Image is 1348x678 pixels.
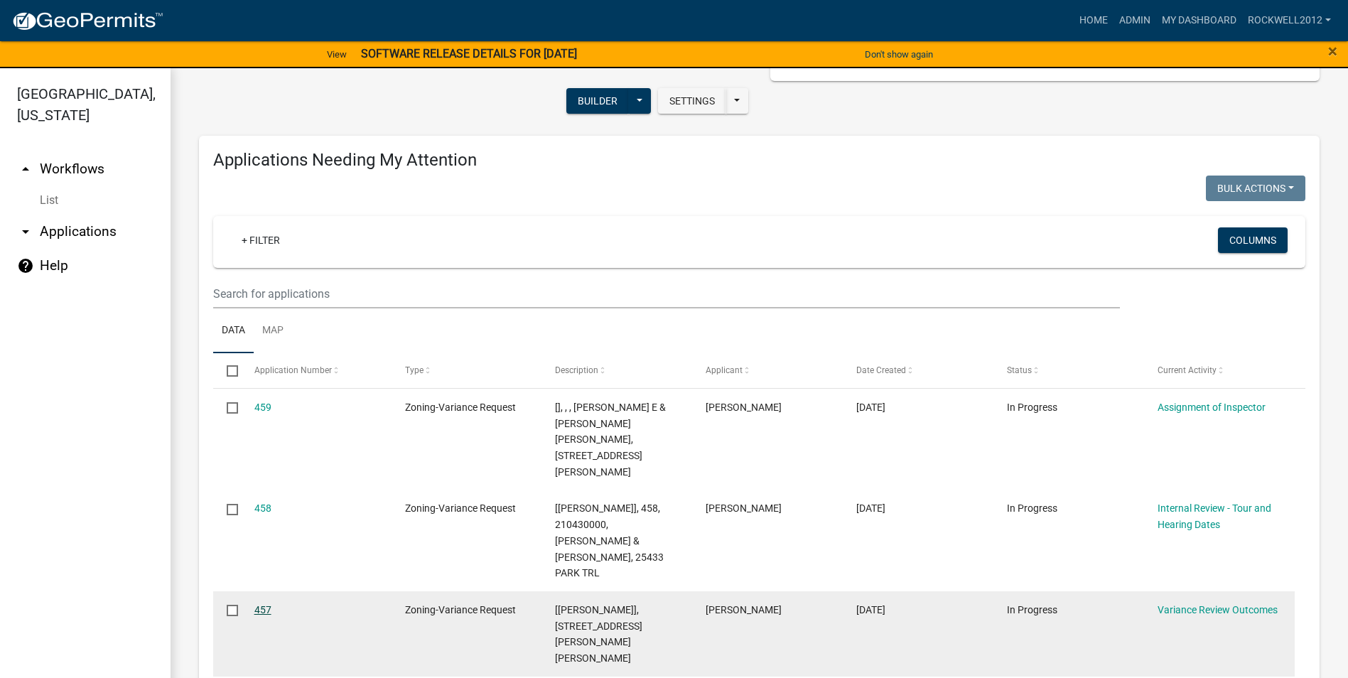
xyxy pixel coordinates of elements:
span: In Progress [1007,604,1057,615]
a: 459 [254,402,271,413]
span: In Progress [1007,502,1057,514]
span: Current Activity [1158,365,1217,375]
span: 09/04/2025 [856,502,885,514]
a: + Filter [230,227,291,253]
span: Status [1007,365,1032,375]
span: Description [555,365,598,375]
span: Sara B Knudson [706,402,782,413]
strong: SOFTWARE RELEASE DETAILS FOR [DATE] [361,47,577,60]
button: Close [1328,43,1337,60]
a: Variance Review Outcomes [1158,604,1278,615]
span: Type [405,365,424,375]
i: arrow_drop_down [17,223,34,240]
span: [Susan Rockwell], 457, 100127000, RANDY SPOKELY, 20820 LEONA BEACH RD [555,604,642,664]
button: Settings [658,88,726,114]
i: arrow_drop_up [17,161,34,178]
span: × [1328,41,1337,61]
span: In Progress [1007,402,1057,413]
a: Internal Review - Tour and Hearing Dates [1158,502,1271,530]
a: View [321,43,352,66]
button: Columns [1218,227,1288,253]
datatable-header-cell: Status [993,353,1144,387]
a: Admin [1114,7,1156,34]
span: [], , , BRIAN E & J BERG-GRAMER GRAMER, 11253 W LAKE EUNICE RD [555,402,666,478]
button: Bulk Actions [1206,176,1305,201]
span: Zoning-Variance Request [405,402,516,413]
i: help [17,257,34,274]
span: Randy Barta [706,604,782,615]
a: Assignment of Inspector [1158,402,1266,413]
a: My Dashboard [1156,7,1242,34]
a: Home [1074,7,1114,34]
datatable-header-cell: Description [541,353,692,387]
span: Applicant [706,365,743,375]
h4: Applications Needing My Attention [213,150,1305,171]
a: 457 [254,604,271,615]
datatable-header-cell: Select [213,353,240,387]
span: Zoning-Variance Request [405,604,516,615]
datatable-header-cell: Current Activity [1144,353,1295,387]
span: Zoning-Variance Request [405,502,516,514]
datatable-header-cell: Type [391,353,541,387]
datatable-header-cell: Application Number [240,353,391,387]
span: Application Number [254,365,332,375]
a: Map [254,308,292,354]
a: Rockwell2012 [1242,7,1337,34]
datatable-header-cell: Date Created [843,353,993,387]
span: Paul W Stangl [706,502,782,514]
span: 09/09/2025 [856,402,885,413]
span: 09/03/2025 [856,604,885,615]
span: Date Created [856,365,906,375]
button: Don't show again [859,43,939,66]
button: Builder [566,88,629,114]
a: 458 [254,502,271,514]
input: Search for applications [213,279,1120,308]
datatable-header-cell: Applicant [692,353,843,387]
span: [Susan Rockwell], 458, 210430000, PAUL W & JULIE STANGL, 25433 PARK TRL [555,502,664,579]
a: Data [213,308,254,354]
